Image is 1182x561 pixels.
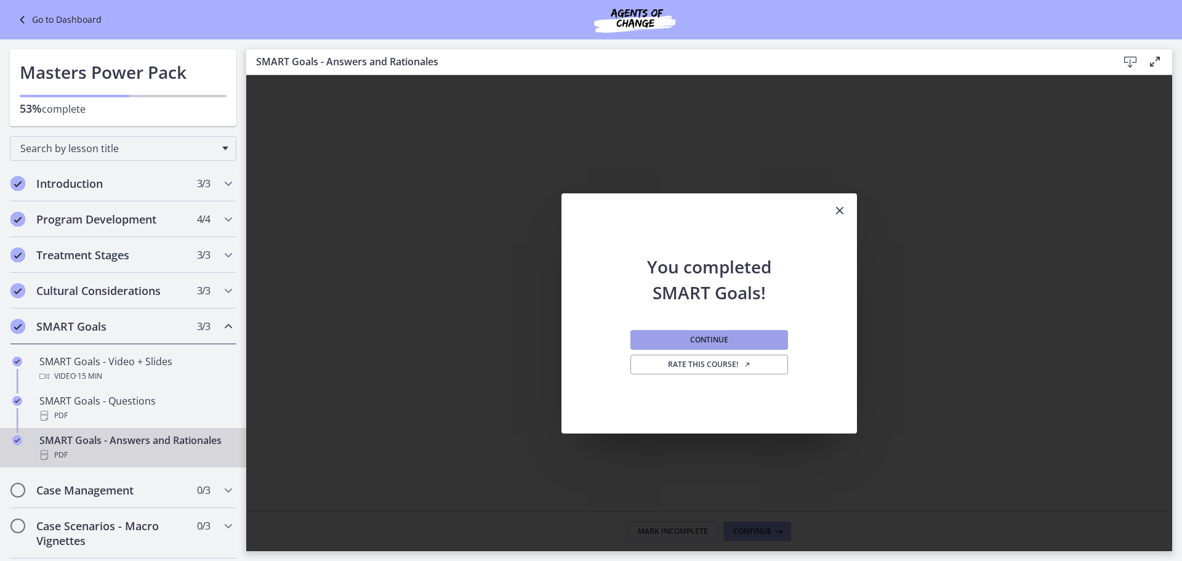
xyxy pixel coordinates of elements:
a: Rate this course! Opens in a new window [630,355,788,374]
h2: Treatment Stages [36,248,187,262]
h2: Case Management [36,483,187,498]
button: Continue [630,330,788,350]
div: Search by lesson title [10,136,236,161]
i: Completed [10,283,25,298]
div: SMART Goals - Questions [39,394,231,423]
div: PDF [39,448,231,462]
h2: You completed SMART Goals! [628,229,790,305]
span: · 15 min [76,369,102,384]
h2: Program Development [36,212,187,227]
i: Opens in a new window [744,361,751,368]
i: Completed [12,435,22,445]
i: Completed [12,357,22,366]
p: complete [20,101,227,116]
img: Agents of Change Social Work Test Prep [561,5,709,34]
span: Continue [690,335,728,345]
h2: SMART Goals [36,319,187,334]
span: 3 / 3 [197,319,210,334]
i: Completed [12,396,22,406]
span: Search by lesson title [20,142,216,155]
div: SMART Goals - Video + Slides [39,354,231,384]
span: Rate this course! [668,360,751,369]
span: 0 / 3 [197,483,210,498]
i: Completed [10,176,25,191]
span: 3 / 3 [197,176,210,191]
span: 3 / 3 [197,283,210,298]
div: PDF [39,408,231,423]
h2: Case Scenarios - Macro Vignettes [36,519,187,548]
span: 4 / 4 [197,212,210,227]
h3: SMART Goals - Answers and Rationales [256,54,1098,69]
span: 3 / 3 [197,248,210,262]
h2: Introduction [36,176,187,191]
a: Go to Dashboard [15,12,102,27]
div: Video [39,369,231,384]
button: Close [822,193,857,229]
span: 0 / 3 [197,519,210,533]
span: 53% [20,101,42,116]
h1: Masters Power Pack [20,59,227,85]
i: Completed [10,319,25,334]
i: Completed [10,248,25,262]
i: Completed [10,212,25,227]
h2: Cultural Considerations [36,283,187,298]
div: SMART Goals - Answers and Rationales [39,433,231,462]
